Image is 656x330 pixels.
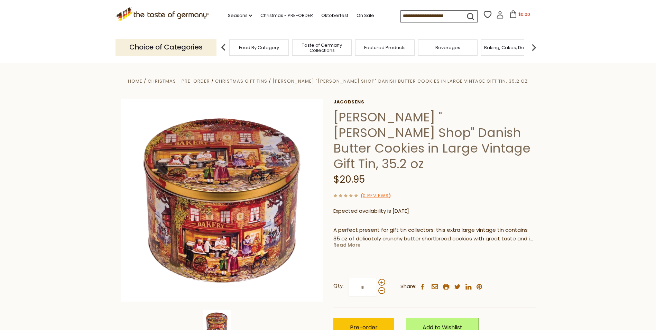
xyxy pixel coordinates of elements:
[121,99,323,302] img: Jacobsens "Baker Shop" Danish Butter Cookies in Large Vintage Gift Tin, 35.2 oz
[333,226,536,243] p: A perfect present for gift tin collectors: this extra large vintage tin contains 35 oz of delicat...
[363,192,389,200] a: 0 Reviews
[216,40,230,54] img: previous arrow
[333,241,361,248] a: Read More
[333,99,536,105] a: Jacobsens
[116,39,216,56] p: Choice of Categories
[527,40,541,54] img: next arrow
[518,11,530,17] span: $0.00
[228,12,252,19] a: Seasons
[272,78,528,84] a: [PERSON_NAME] "[PERSON_NAME] Shop" Danish Butter Cookies in Large Vintage Gift Tin, 35.2 oz
[357,12,374,19] a: On Sale
[400,282,416,291] span: Share:
[260,12,313,19] a: Christmas - PRE-ORDER
[435,45,460,50] a: Beverages
[364,45,406,50] a: Featured Products
[148,78,210,84] a: Christmas - PRE-ORDER
[333,109,536,172] h1: [PERSON_NAME] "[PERSON_NAME] Shop" Danish Butter Cookies in Large Vintage Gift Tin, 35.2 oz
[239,45,279,50] a: Food By Category
[333,173,365,186] span: $20.95
[349,278,377,297] input: Qty:
[294,43,350,53] a: Taste of Germany Collections
[321,12,348,19] a: Oktoberfest
[361,192,391,199] span: ( )
[505,10,535,21] button: $0.00
[484,45,538,50] a: Baking, Cakes, Desserts
[215,78,267,84] a: Christmas Gift Tins
[333,282,344,290] strong: Qty:
[333,207,536,216] p: Expected availability is [DATE]
[128,78,142,84] a: Home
